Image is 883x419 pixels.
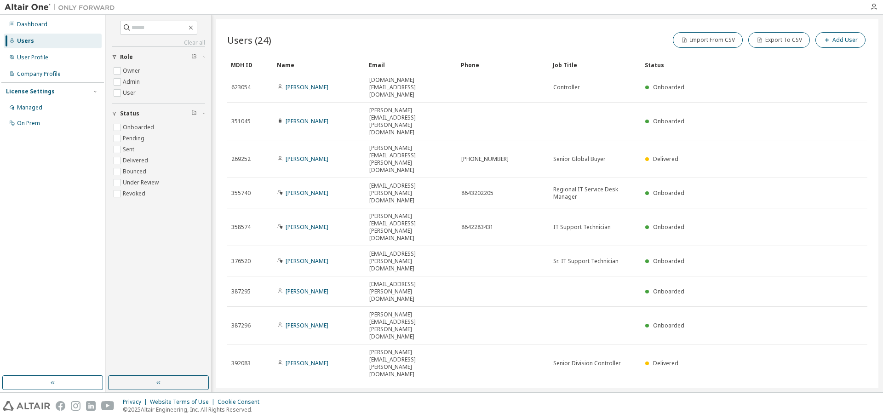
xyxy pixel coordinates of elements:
[369,311,453,340] span: [PERSON_NAME][EMAIL_ADDRESS][PERSON_NAME][DOMAIN_NAME]
[123,133,146,144] label: Pending
[231,155,251,163] span: 269252
[120,53,133,61] span: Role
[17,37,34,45] div: Users
[286,321,328,329] a: [PERSON_NAME]
[231,322,251,329] span: 387296
[112,47,205,67] button: Role
[123,188,147,199] label: Revoked
[369,281,453,303] span: [EMAIL_ADDRESS][PERSON_NAME][DOMAIN_NAME]
[553,84,580,91] span: Controller
[56,401,65,411] img: facebook.svg
[150,398,218,406] div: Website Terms of Use
[123,76,142,87] label: Admin
[553,360,621,367] span: Senior Division Controller
[286,189,328,197] a: [PERSON_NAME]
[553,57,637,72] div: Job Title
[286,83,328,91] a: [PERSON_NAME]
[461,155,509,163] span: [PHONE_NUMBER]
[369,212,453,242] span: [PERSON_NAME][EMAIL_ADDRESS][PERSON_NAME][DOMAIN_NAME]
[123,144,136,155] label: Sent
[231,189,251,197] span: 355740
[369,182,453,204] span: [EMAIL_ADDRESS][PERSON_NAME][DOMAIN_NAME]
[553,186,637,201] span: Regional IT Service Desk Manager
[231,258,251,265] span: 376520
[231,288,251,295] span: 387295
[653,359,678,367] span: Delivered
[653,321,684,329] span: Onboarded
[461,189,493,197] span: 8643202205
[673,32,743,48] button: Import From CSV
[369,57,453,72] div: Email
[5,3,120,12] img: Altair One
[17,21,47,28] div: Dashboard
[86,401,96,411] img: linkedin.svg
[286,359,328,367] a: [PERSON_NAME]
[553,155,606,163] span: Senior Global Buyer
[653,223,684,231] span: Onboarded
[123,177,161,188] label: Under Review
[277,57,361,72] div: Name
[553,258,619,265] span: Sr. IT Support Technician
[231,118,251,125] span: 351045
[369,250,453,272] span: [EMAIL_ADDRESS][PERSON_NAME][DOMAIN_NAME]
[231,84,251,91] span: 623054
[123,87,138,98] label: User
[123,65,142,76] label: Owner
[71,401,80,411] img: instagram.svg
[369,144,453,174] span: [PERSON_NAME][EMAIL_ADDRESS][PERSON_NAME][DOMAIN_NAME]
[123,166,148,177] label: Bounced
[369,107,453,136] span: [PERSON_NAME][EMAIL_ADDRESS][PERSON_NAME][DOMAIN_NAME]
[286,223,328,231] a: [PERSON_NAME]
[748,32,810,48] button: Export To CSV
[112,103,205,124] button: Status
[653,117,684,125] span: Onboarded
[123,122,156,133] label: Onboarded
[286,117,328,125] a: [PERSON_NAME]
[231,57,269,72] div: MDH ID
[123,155,150,166] label: Delivered
[6,88,55,95] div: License Settings
[227,34,271,46] span: Users (24)
[17,120,40,127] div: On Prem
[286,155,328,163] a: [PERSON_NAME]
[286,287,328,295] a: [PERSON_NAME]
[101,401,115,411] img: youtube.svg
[645,57,820,72] div: Status
[17,104,42,111] div: Managed
[461,224,493,231] span: 8642283431
[369,76,453,98] span: [DOMAIN_NAME][EMAIL_ADDRESS][DOMAIN_NAME]
[461,57,545,72] div: Phone
[231,360,251,367] span: 392083
[112,39,205,46] a: Clear all
[3,401,50,411] img: altair_logo.svg
[218,398,265,406] div: Cookie Consent
[653,257,684,265] span: Onboarded
[815,32,866,48] button: Add User
[286,257,328,265] a: [PERSON_NAME]
[231,224,251,231] span: 358574
[191,53,197,61] span: Clear filter
[120,110,139,117] span: Status
[17,70,61,78] div: Company Profile
[653,189,684,197] span: Onboarded
[653,287,684,295] span: Onboarded
[369,349,453,378] span: [PERSON_NAME][EMAIL_ADDRESS][PERSON_NAME][DOMAIN_NAME]
[123,406,265,413] p: © 2025 Altair Engineering, Inc. All Rights Reserved.
[191,110,197,117] span: Clear filter
[653,83,684,91] span: Onboarded
[553,224,611,231] span: IT Support Technician
[17,54,48,61] div: User Profile
[653,155,678,163] span: Delivered
[369,386,453,408] span: [EMAIL_ADDRESS][PERSON_NAME][DOMAIN_NAME]
[123,398,150,406] div: Privacy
